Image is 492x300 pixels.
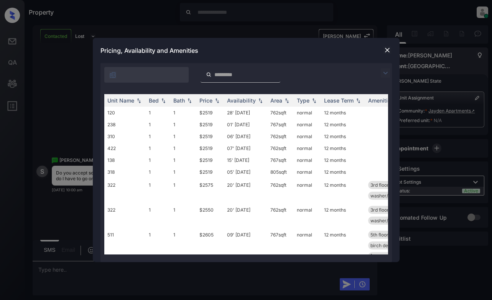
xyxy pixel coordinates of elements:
[146,178,170,203] td: 1
[381,68,390,78] img: icon-zuma
[368,97,394,104] div: Amenities
[224,228,267,263] td: 09' [DATE]
[146,130,170,142] td: 1
[267,142,294,154] td: 762 sqft
[224,178,267,203] td: 20' [DATE]
[267,166,294,178] td: 805 sqft
[321,154,365,166] td: 12 months
[149,97,159,104] div: Bed
[227,97,256,104] div: Availability
[170,119,196,130] td: 1
[146,166,170,178] td: 1
[104,119,146,130] td: 238
[321,203,365,228] td: 12 months
[294,119,321,130] td: normal
[257,98,264,103] img: sorting
[267,228,294,263] td: 767 sqft
[270,97,282,104] div: Area
[104,203,146,228] td: 322
[109,71,117,79] img: icon-zuma
[294,154,321,166] td: normal
[370,182,389,188] span: 3rd floor
[196,228,224,263] td: $2605
[324,97,354,104] div: Lease Term
[370,207,389,213] span: 3rd floor
[370,243,407,248] span: birch design pa...
[146,228,170,263] td: 1
[146,142,170,154] td: 1
[321,228,365,263] td: 12 months
[294,142,321,154] td: normal
[294,228,321,263] td: normal
[267,203,294,228] td: 762 sqft
[104,178,146,203] td: 322
[294,178,321,203] td: normal
[170,203,196,228] td: 1
[370,218,400,223] span: washer/dryer
[135,98,143,103] img: sorting
[146,154,170,166] td: 1
[224,142,267,154] td: 07' [DATE]
[170,166,196,178] td: 1
[321,166,365,178] td: 12 months
[146,107,170,119] td: 1
[294,107,321,119] td: normal
[170,154,196,166] td: 1
[321,142,365,154] td: 12 months
[321,130,365,142] td: 12 months
[383,46,391,54] img: close
[104,142,146,154] td: 422
[104,228,146,263] td: 511
[294,166,321,178] td: normal
[170,228,196,263] td: 1
[267,107,294,119] td: 762 sqft
[107,97,134,104] div: Unit Name
[196,154,224,166] td: $2519
[354,98,362,103] img: sorting
[160,98,167,103] img: sorting
[283,98,291,103] img: sorting
[213,98,221,103] img: sorting
[321,107,365,119] td: 12 months
[370,232,388,238] span: 5th floor
[170,178,196,203] td: 1
[196,166,224,178] td: $2519
[267,119,294,130] td: 767 sqft
[196,203,224,228] td: $2550
[146,203,170,228] td: 1
[196,178,224,203] td: $2575
[199,97,212,104] div: Price
[321,119,365,130] td: 12 months
[170,130,196,142] td: 1
[196,142,224,154] td: $2519
[321,178,365,203] td: 12 months
[196,107,224,119] td: $2519
[224,119,267,130] td: 01' [DATE]
[104,107,146,119] td: 120
[206,71,212,78] img: icon-zuma
[170,142,196,154] td: 1
[104,166,146,178] td: 318
[104,154,146,166] td: 138
[267,154,294,166] td: 767 sqft
[146,119,170,130] td: 1
[173,97,185,104] div: Bath
[267,178,294,203] td: 762 sqft
[224,107,267,119] td: 28' [DATE]
[170,107,196,119] td: 1
[370,253,418,259] span: [GEOGRAPHIC_DATA]
[186,98,193,103] img: sorting
[294,203,321,228] td: normal
[370,193,400,199] span: washer/dryer
[224,166,267,178] td: 05' [DATE]
[294,130,321,142] td: normal
[224,203,267,228] td: 20' [DATE]
[93,38,400,63] div: Pricing, Availability and Amenities
[224,154,267,166] td: 15' [DATE]
[267,130,294,142] td: 762 sqft
[224,130,267,142] td: 06' [DATE]
[196,119,224,130] td: $2519
[310,98,318,103] img: sorting
[297,97,309,104] div: Type
[104,130,146,142] td: 310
